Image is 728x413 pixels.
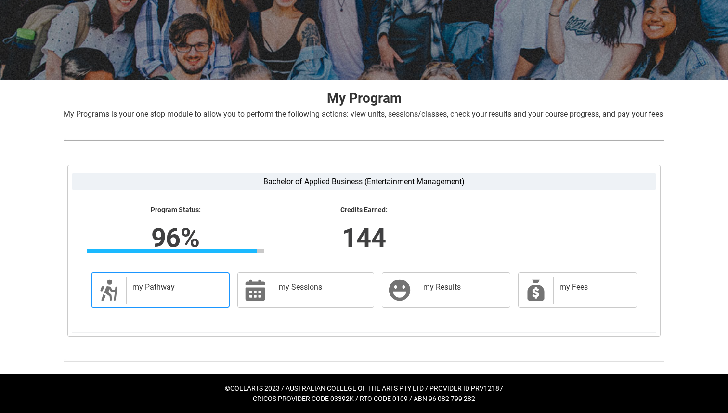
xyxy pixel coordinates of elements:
lightning-formatted-number: 144 [214,218,514,257]
a: my Results [382,272,510,308]
h2: my Pathway [132,282,220,292]
a: my Sessions [237,272,374,308]
lightning-formatted-text: Program Status: [87,206,264,214]
a: my Fees [518,272,637,308]
span: My Programs is your one stop module to allow you to perform the following actions: view units, se... [64,109,663,119]
a: my Pathway [91,272,230,308]
lightning-formatted-text: Credits Earned: [275,206,452,214]
strong: My Program [327,90,402,106]
img: REDU_GREY_LINE [64,356,664,366]
lightning-formatted-number: 96% [25,218,325,257]
img: REDU_GREY_LINE [64,135,664,146]
h2: my Results [423,282,500,292]
div: Progress Bar [87,249,264,253]
span: Description of icon when needed [97,279,120,302]
h2: my Sessions [279,282,364,292]
h2: my Fees [559,282,627,292]
span: My Payments [524,279,547,302]
label: Bachelor of Applied Business (Entertainment Management) [72,173,656,190]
